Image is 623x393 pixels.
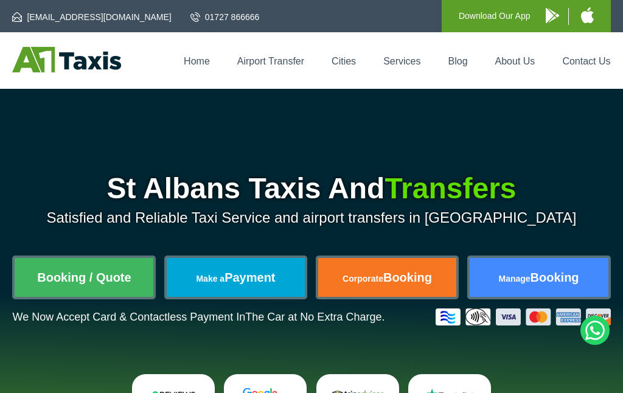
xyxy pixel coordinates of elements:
[12,311,385,324] p: We Now Accept Card & Contactless Payment In
[459,9,531,24] p: Download Our App
[196,274,224,283] span: Make a
[245,311,385,323] span: The Car at No Extra Charge.
[470,258,608,297] a: ManageBooking
[498,274,530,283] span: Manage
[12,47,121,72] img: A1 Taxis St Albans LTD
[562,56,610,66] a: Contact Us
[495,56,535,66] a: About Us
[167,258,305,297] a: Make aPayment
[237,56,304,66] a: Airport Transfer
[184,56,210,66] a: Home
[383,56,420,66] a: Services
[318,258,457,297] a: CorporateBooking
[546,8,559,23] img: A1 Taxis Android App
[448,56,468,66] a: Blog
[12,209,610,226] p: Satisfied and Reliable Taxi Service and airport transfers in [GEOGRAPHIC_DATA]
[12,174,610,203] h1: St Albans Taxis And
[385,172,516,204] span: Transfers
[436,308,611,325] img: Credit And Debit Cards
[343,274,383,283] span: Corporate
[12,11,171,23] a: [EMAIL_ADDRESS][DOMAIN_NAME]
[15,258,153,297] a: Booking / Quote
[581,7,594,23] img: A1 Taxis iPhone App
[190,11,260,23] a: 01727 866666
[332,56,356,66] a: Cities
